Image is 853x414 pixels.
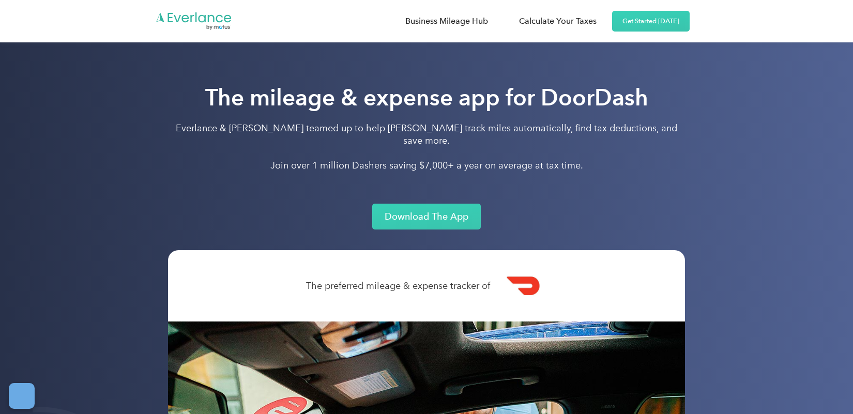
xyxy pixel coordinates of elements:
[509,12,607,30] a: Calculate Your Taxes
[372,204,481,229] a: Download The App
[500,263,547,309] img: Doordash logo
[395,12,498,30] a: Business Mileage Hub
[168,122,685,172] p: Everlance & [PERSON_NAME] teamed up to help [PERSON_NAME] track miles automatically, find tax ded...
[155,11,233,31] img: Everlance logo
[9,383,35,409] button: Cookies Settings
[612,11,690,32] a: Get Started [DATE]
[306,279,500,293] div: The preferred mileage & expense tracker of
[168,83,685,112] h1: The mileage & expense app for DoorDash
